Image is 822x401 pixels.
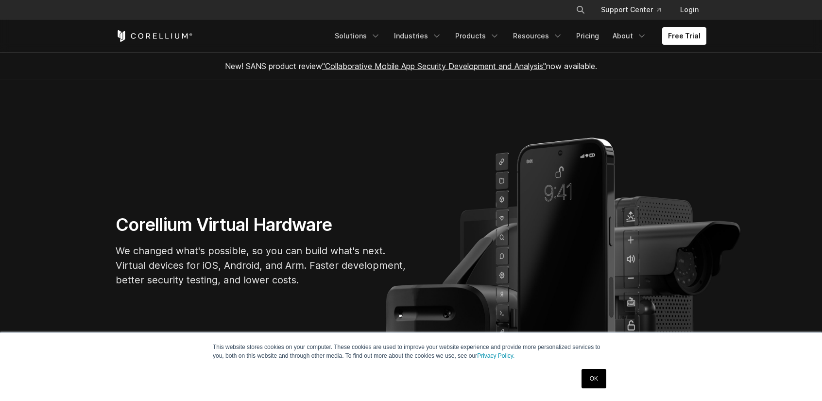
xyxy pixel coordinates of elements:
div: Navigation Menu [329,27,706,45]
a: Solutions [329,27,386,45]
a: Industries [388,27,447,45]
p: We changed what's possible, so you can build what's next. Virtual devices for iOS, Android, and A... [116,244,407,287]
a: Corellium Home [116,30,193,42]
a: About [607,27,652,45]
a: Login [672,1,706,18]
a: Resources [507,27,568,45]
a: Support Center [593,1,668,18]
a: OK [582,369,606,388]
button: Search [572,1,589,18]
span: New! SANS product review now available. [225,61,597,71]
a: Privacy Policy. [477,352,514,359]
h1: Corellium Virtual Hardware [116,214,407,236]
a: Products [449,27,505,45]
a: Free Trial [662,27,706,45]
a: "Collaborative Mobile App Security Development and Analysis" [322,61,546,71]
div: Navigation Menu [564,1,706,18]
p: This website stores cookies on your computer. These cookies are used to improve your website expe... [213,343,609,360]
a: Pricing [570,27,605,45]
